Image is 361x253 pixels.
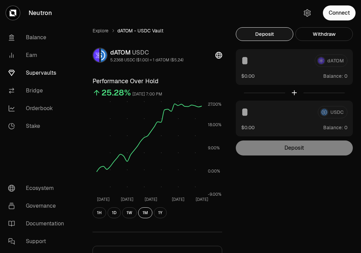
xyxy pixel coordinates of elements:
[208,145,220,151] tspan: 9.00%
[323,5,356,20] button: Connect
[295,27,353,41] button: Withdraw
[3,215,73,233] a: Documentation
[122,207,137,218] button: 1W
[323,73,343,79] span: Balance:
[3,197,73,215] a: Governance
[3,64,73,82] a: Supervaults
[208,122,221,128] tspan: 18.00%
[93,76,222,86] h3: Performance Over Hold
[196,197,208,202] tspan: [DATE]
[3,46,73,64] a: Earn
[108,207,121,218] button: 1D
[208,192,221,197] tspan: -9.00%
[93,48,99,62] img: dATOM Logo
[3,117,73,135] a: Stake
[110,48,183,57] div: dATOM
[110,57,183,63] div: 5.2368 USDC ($1.00) = 1 dATOM ($5.24)
[172,197,184,202] tspan: [DATE]
[93,27,109,34] a: Explore
[101,48,107,62] img: USDC Logo
[3,233,73,250] a: Support
[101,87,131,98] div: 25.28%
[121,197,133,202] tspan: [DATE]
[3,29,73,46] a: Balance
[145,197,157,202] tspan: [DATE]
[3,82,73,100] a: Bridge
[138,207,152,218] button: 1M
[93,207,106,218] button: 1H
[3,179,73,197] a: Ecosystem
[93,27,222,34] nav: breadcrumb
[236,27,293,41] button: Deposit
[3,100,73,117] a: Orderbook
[97,197,110,202] tspan: [DATE]
[208,168,220,174] tspan: 0.00%
[117,27,163,34] span: dATOM - USDC Vault
[208,102,221,107] tspan: 27.00%
[323,124,343,131] span: Balance:
[154,207,167,218] button: 1Y
[132,90,162,98] div: [DATE] 7:00 PM
[132,48,149,56] span: USDC
[241,124,255,131] button: $0.00
[241,72,255,79] button: $0.00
